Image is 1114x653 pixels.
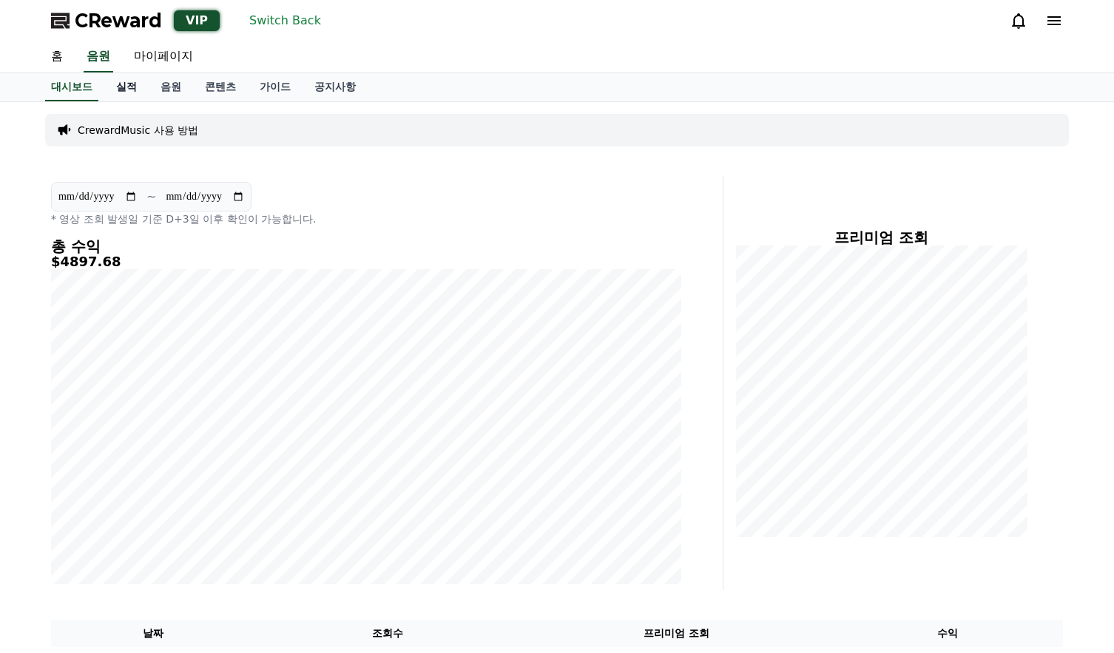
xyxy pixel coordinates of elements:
th: 날짜 [51,620,255,647]
button: Switch Back [243,9,327,33]
a: 음원 [149,73,193,101]
th: 프리미엄 조회 [521,620,831,647]
a: CReward [51,9,162,33]
div: VIP [174,10,220,31]
a: 공지사항 [303,73,368,101]
p: ~ [146,188,156,206]
th: 조회수 [255,620,521,647]
h4: 프리미엄 조회 [735,229,1027,246]
a: CrewardMusic 사용 방법 [78,123,198,138]
a: 음원 [84,41,113,72]
span: CReward [75,9,162,33]
p: * 영상 조회 발생일 기준 D+3일 이후 확인이 가능합니다. [51,212,681,226]
a: 대시보드 [45,73,98,101]
h4: 총 수익 [51,238,681,254]
h5: $4897.68 [51,254,681,269]
a: 콘텐츠 [193,73,248,101]
a: 마이페이지 [122,41,205,72]
a: 홈 [39,41,75,72]
th: 수익 [831,620,1063,647]
a: 가이드 [248,73,303,101]
a: 실적 [104,73,149,101]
